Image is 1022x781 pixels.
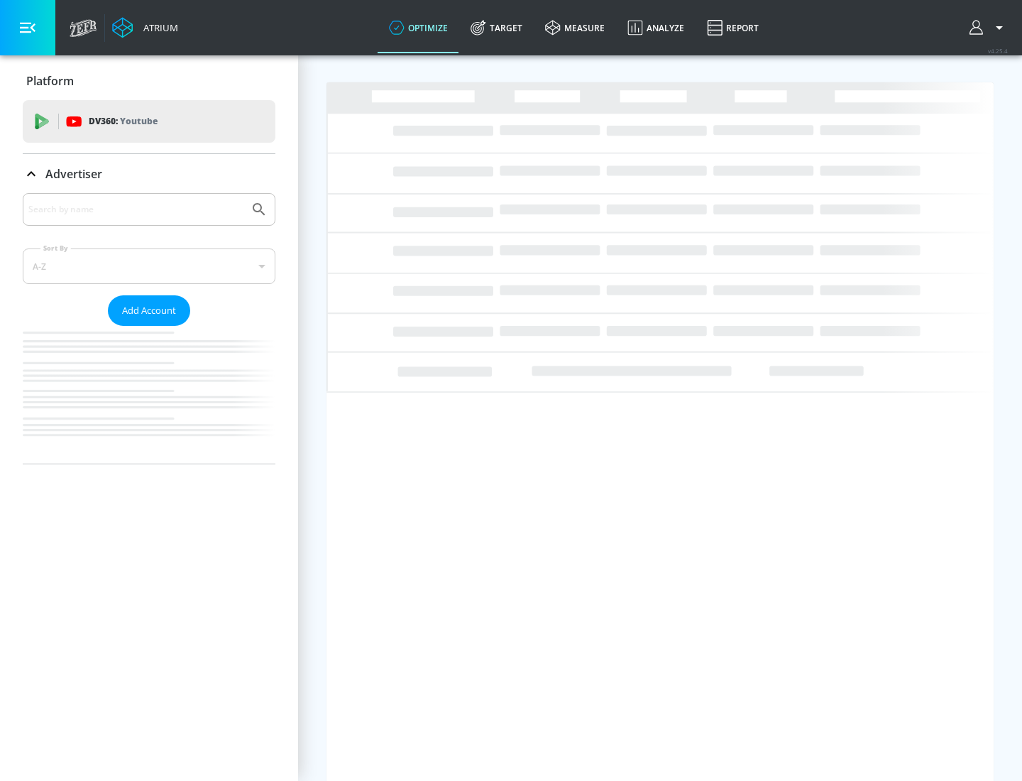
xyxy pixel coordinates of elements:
[108,295,190,326] button: Add Account
[122,302,176,319] span: Add Account
[138,21,178,34] div: Atrium
[378,2,459,53] a: optimize
[40,244,71,253] label: Sort By
[23,100,275,143] div: DV360: Youtube
[696,2,770,53] a: Report
[120,114,158,129] p: Youtube
[616,2,696,53] a: Analyze
[28,200,243,219] input: Search by name
[534,2,616,53] a: measure
[988,47,1008,55] span: v 4.25.4
[26,73,74,89] p: Platform
[459,2,534,53] a: Target
[23,154,275,194] div: Advertiser
[23,248,275,284] div: A-Z
[23,61,275,101] div: Platform
[23,326,275,464] nav: list of Advertiser
[112,17,178,38] a: Atrium
[45,166,102,182] p: Advertiser
[23,193,275,464] div: Advertiser
[89,114,158,129] p: DV360:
